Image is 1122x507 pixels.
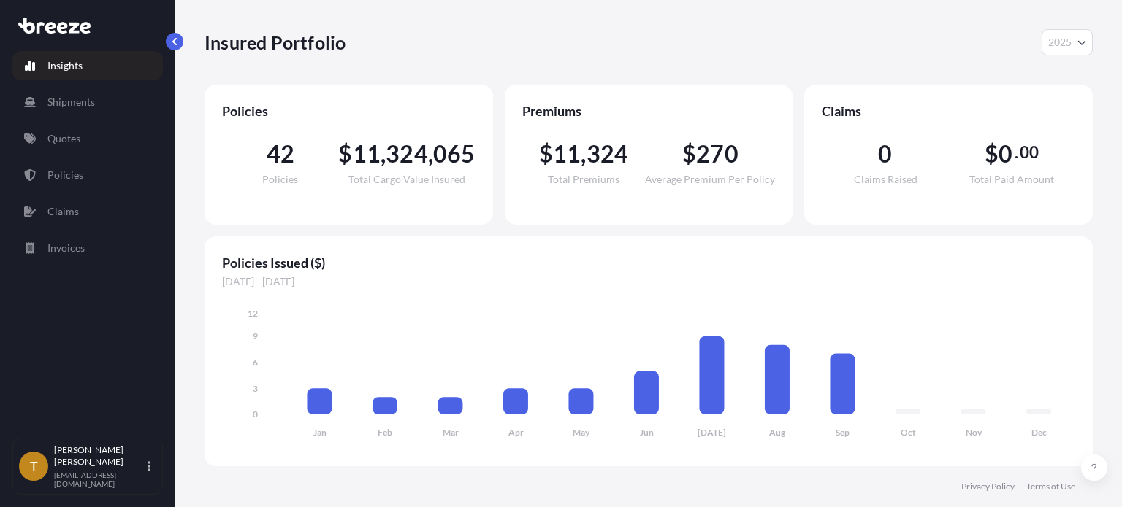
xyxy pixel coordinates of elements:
a: Insights [12,51,163,80]
tspan: Nov [966,427,982,438]
span: 11 [353,142,381,166]
span: Policies [222,102,476,120]
tspan: Mar [443,427,459,438]
span: $ [985,142,999,166]
a: Shipments [12,88,163,117]
a: Quotes [12,124,163,153]
tspan: Oct [901,427,916,438]
span: 324 [587,142,629,166]
span: 00 [1020,147,1039,158]
span: Total Premiums [548,174,619,185]
a: Invoices [12,233,163,263]
tspan: Apr [508,427,524,438]
span: 0 [878,142,892,166]
span: , [381,142,386,166]
span: Claims [822,102,1075,120]
tspan: Feb [378,427,392,438]
a: Claims [12,197,163,226]
span: Total Paid Amount [969,174,1054,185]
span: T [30,459,38,473]
tspan: 3 [253,383,258,394]
tspan: 6 [253,357,258,368]
p: Insights [47,58,83,73]
tspan: 12 [248,308,258,319]
span: $ [539,142,553,166]
span: 11 [553,142,581,166]
tspan: 9 [253,330,258,341]
tspan: Sep [836,427,850,438]
span: [DATE] - [DATE] [222,274,1075,289]
p: [EMAIL_ADDRESS][DOMAIN_NAME] [54,471,145,488]
p: [PERSON_NAME] [PERSON_NAME] [54,444,145,468]
p: Shipments [47,95,95,109]
p: Policies [47,168,83,182]
tspan: 0 [253,409,258,419]
span: Average Premium Per Policy [645,174,775,185]
span: $ [338,142,352,166]
tspan: [DATE] [698,427,726,438]
span: 324 [386,142,428,166]
tspan: May [573,427,590,438]
tspan: Jan [313,427,327,438]
a: Terms of Use [1026,481,1075,492]
span: Premiums [522,102,776,120]
button: Year Selector [1042,29,1093,55]
p: Insured Portfolio [205,31,346,54]
span: Total Cargo Value Insured [348,174,465,185]
span: Claims Raised [854,174,917,185]
span: Policies [262,174,298,185]
a: Policies [12,160,163,190]
tspan: Jun [640,427,654,438]
span: , [428,142,433,166]
span: , [581,142,586,166]
p: Quotes [47,131,80,146]
tspan: Aug [769,427,786,438]
span: 42 [267,142,294,166]
p: Invoices [47,241,85,255]
span: 2025 [1048,35,1072,50]
a: Privacy Policy [961,481,1015,492]
tspan: Dec [1031,427,1047,438]
span: 065 [433,142,476,166]
span: . [1015,147,1018,158]
span: Policies Issued ($) [222,254,1075,271]
span: 270 [696,142,739,166]
span: 0 [999,142,1012,166]
span: $ [682,142,696,166]
p: Claims [47,204,79,219]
